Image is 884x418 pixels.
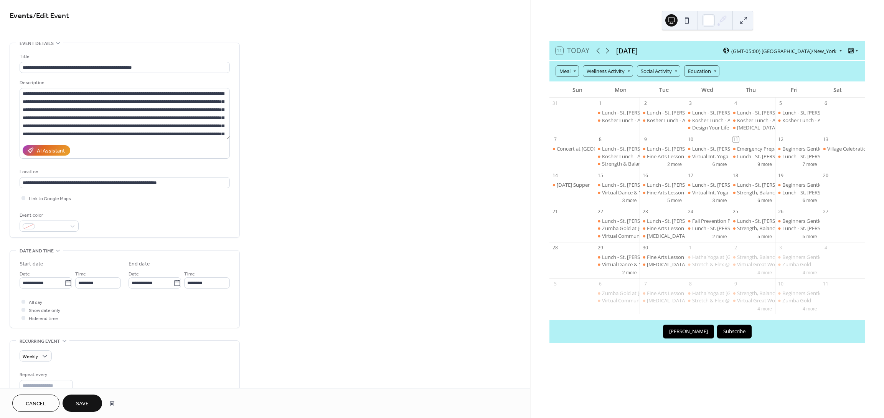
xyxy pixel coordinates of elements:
[619,196,640,204] button: 3 more
[595,232,640,239] div: Virtual Community Lunch with Friends
[647,153,792,160] div: Fine Arts Lesson at [GEOGRAPHIC_DATA] with [PERSON_NAME]
[640,181,685,188] div: Lunch - St. Alban's
[552,280,559,287] div: 5
[775,145,820,152] div: Beginners Gentle Yoga
[737,117,783,124] div: Kosher Lunch - Adas
[692,254,775,260] div: Hatha Yoga at [GEOGRAPHIC_DATA]
[730,189,775,196] div: Strength, Balance, and Core at Palisades Rec Center with Emma
[692,181,756,188] div: Lunch - St. [PERSON_NAME]
[692,117,739,124] div: Kosher Lunch - Adas
[642,280,649,287] div: 7
[685,124,730,131] div: Design Your Life for Meaning @ Success free 3-week workshop Session 1
[730,117,775,124] div: Kosher Lunch - Adas
[10,8,33,23] a: Events
[29,307,60,315] span: Show date only
[732,100,739,107] div: 4
[800,305,820,312] button: 4 more
[685,117,730,124] div: Kosher Lunch - Adas
[602,145,666,152] div: Lunch - St. [PERSON_NAME]
[29,315,58,323] span: Hide end time
[692,297,781,304] div: Stretch & Flex @ [GEOGRAPHIC_DATA]
[775,217,820,224] div: Beginners Gentle Yoga
[709,160,730,168] button: 6 more
[782,290,834,297] div: Beginners Gentle Yoga
[595,160,640,167] div: Strength & Balance with Mr. William Yates
[552,100,559,107] div: 31
[685,254,730,260] div: Hatha Yoga at Tenley Library
[685,261,730,268] div: Stretch & Flex @ Palisades Library
[775,109,820,116] div: Lunch - St. Alban's
[730,153,775,160] div: Lunch - St. Alban's
[595,145,640,152] div: Lunch - St. Alban's
[775,181,820,188] div: Beginners Gentle Yoga
[737,124,777,131] div: [MEDICAL_DATA]
[597,280,604,287] div: 6
[63,395,102,412] button: Save
[778,172,784,179] div: 19
[557,145,632,152] div: Concert at [GEOGRAPHIC_DATA]
[782,225,846,232] div: Lunch - St. [PERSON_NAME]
[647,297,777,304] div: [MEDICAL_DATA] at [PERSON_NAME] Rec. Center with Ed
[602,290,739,297] div: Zumba Gold at [GEOGRAPHIC_DATA] with [PERSON_NAME]
[602,181,666,188] div: Lunch - St. [PERSON_NAME]
[775,261,820,268] div: Zumba Gold
[76,400,89,408] span: Save
[732,208,739,215] div: 25
[782,189,846,196] div: Lunch - St. [PERSON_NAME]
[775,117,820,124] div: Kosher Lunch - Adas
[640,290,685,297] div: Fine Arts Lesson at Cleveland Park Library with Dominique
[664,160,685,168] button: 2 more
[647,145,711,152] div: Lunch - St. [PERSON_NAME]
[184,270,195,278] span: Time
[685,153,730,160] div: Virtual Int. Yoga
[685,189,730,196] div: Virtual Int. Yoga
[647,225,792,232] div: Fine Arts Lesson at [GEOGRAPHIC_DATA] with [PERSON_NAME]
[647,232,777,239] div: [MEDICAL_DATA] at [PERSON_NAME] Rec. Center with Ed
[732,280,739,287] div: 9
[602,225,739,232] div: Zumba Gold at [GEOGRAPHIC_DATA] with [PERSON_NAME]
[685,225,730,232] div: Lunch - St. Alban's
[737,297,810,304] div: Virtual Great Women in the Arts
[692,109,756,116] div: Lunch - St. [PERSON_NAME]
[595,290,640,297] div: Zumba Gold at Tenley-Friendship Library with Ruth
[730,109,775,116] div: Lunch - St. Alban's
[29,195,71,203] span: Link to Google Maps
[20,79,228,87] div: Description
[730,181,775,188] div: Lunch - St. Alban's
[800,160,820,168] button: 7 more
[12,395,59,412] a: Cancel
[688,172,694,179] div: 17
[597,172,604,179] div: 15
[730,261,775,268] div: Virtual Great Women in the Arts
[619,269,640,276] button: 2 more
[778,208,784,215] div: 26
[730,217,775,224] div: Lunch - St. Alban's
[595,189,640,196] div: Virtual Dance & Yoga for Mind, Body and Spirit with Smita
[595,181,640,188] div: Lunch - St. Alban's
[688,280,694,287] div: 8
[602,160,706,167] div: Strength & Balance with Mr. [PERSON_NAME]
[640,153,685,160] div: Fine Arts Lesson at Cleveland Park Library with Dominique
[642,172,649,179] div: 16
[775,290,820,297] div: Beginners Gentle Yoga
[595,217,640,224] div: Lunch - St. Alban's
[602,232,690,239] div: Virtual Community Lunch with Friends
[782,117,829,124] div: Kosher Lunch - Adas
[640,225,685,232] div: Fine Arts Lesson at Cleveland Park Library with Dominique
[556,82,599,98] div: Sun
[595,261,640,268] div: Virtual Dance & Yoga for Mind, Body and Spirit with Smita
[595,254,640,260] div: Lunch - St. Alban's
[647,217,711,224] div: Lunch - St. [PERSON_NAME]
[730,225,775,232] div: Strength, Balance, and Core at Palisades Rec Center with Emma
[29,299,42,307] span: All day
[602,254,666,260] div: Lunch - St. [PERSON_NAME]
[688,244,694,251] div: 1
[664,196,685,204] button: 5 more
[549,145,595,152] div: Concert at Tregaron Conservancy
[552,136,559,143] div: 7
[686,82,729,98] div: Wed
[688,136,694,143] div: 10
[685,145,730,152] div: Lunch - St. Alban's
[692,189,728,196] div: Virtual Int. Yoga
[778,136,784,143] div: 12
